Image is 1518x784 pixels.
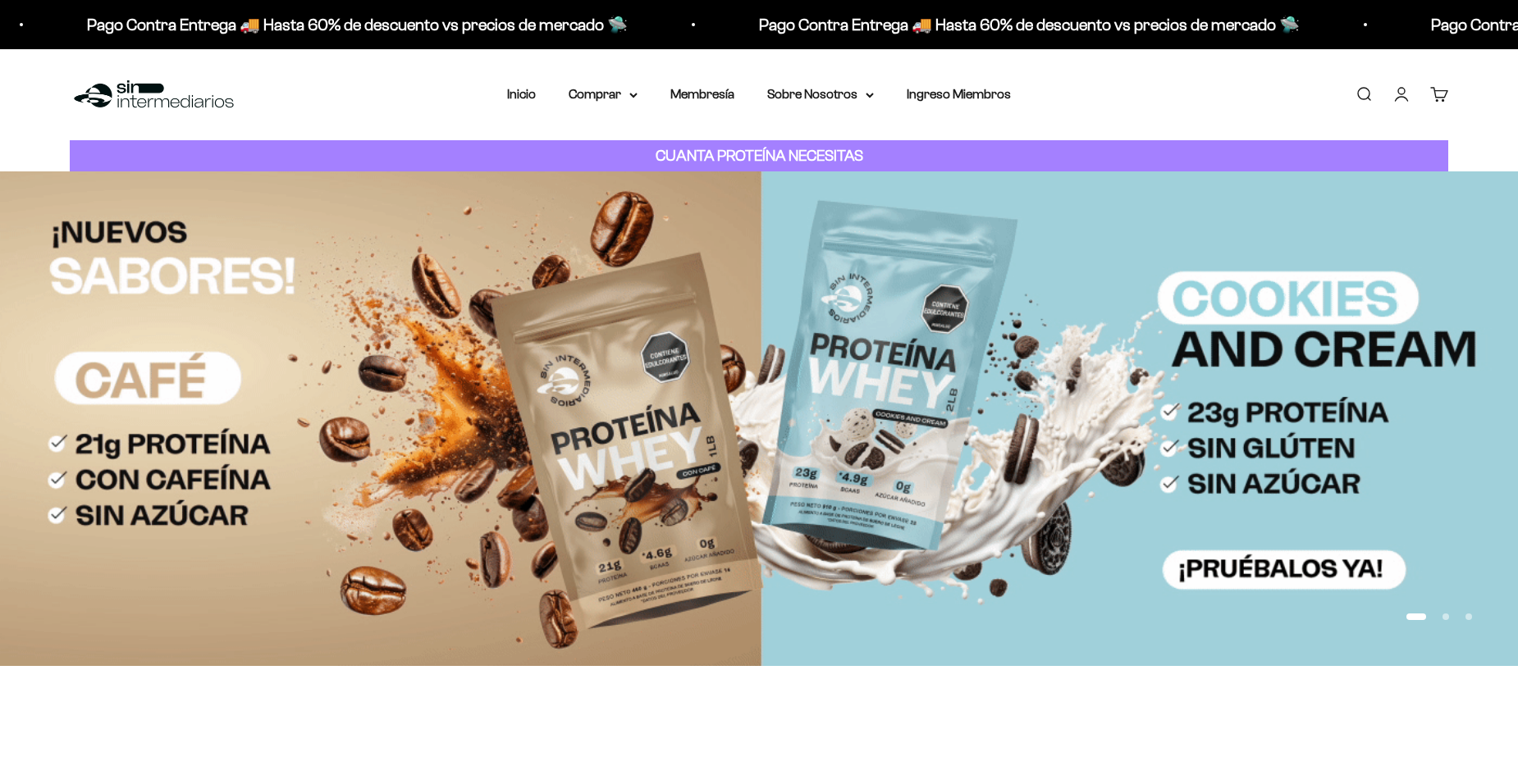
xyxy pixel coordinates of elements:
p: Pago Contra Entrega 🚚 Hasta 60% de descuento vs precios de mercado 🛸 [754,11,1295,38]
summary: Comprar [569,84,638,105]
summary: Sobre Nosotros [767,84,874,105]
a: Ingreso Miembros [907,87,1011,101]
a: Inicio [507,87,536,101]
strong: CUANTA PROTEÍNA NECESITAS [656,147,863,164]
p: Pago Contra Entrega 🚚 Hasta 60% de descuento vs precios de mercado 🛸 [82,11,623,38]
a: Membresía [670,87,734,101]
